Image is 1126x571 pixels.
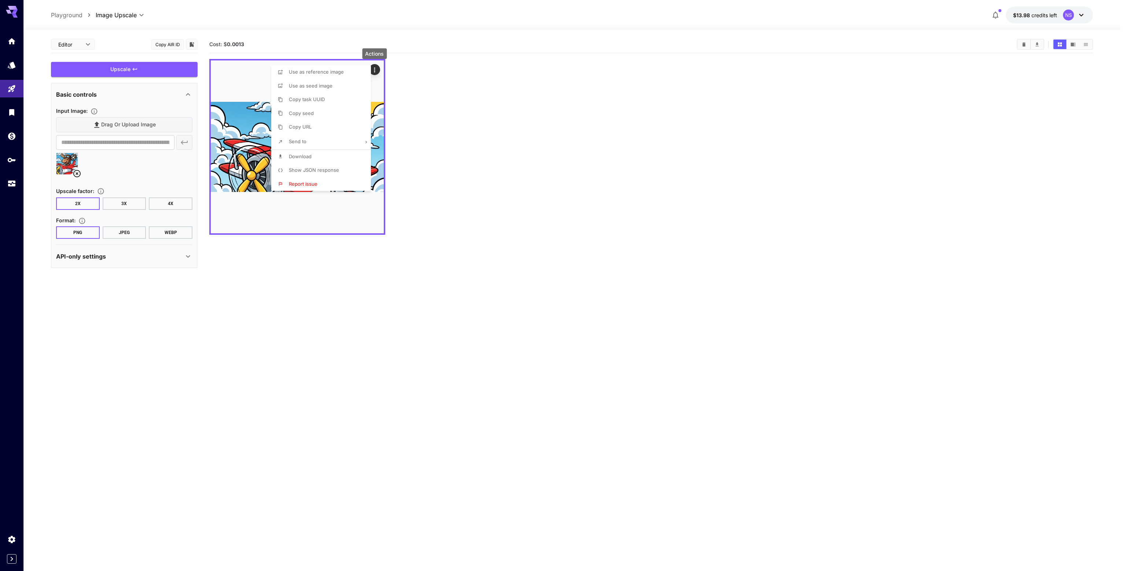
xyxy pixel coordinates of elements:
[289,153,312,159] span: Download
[362,48,387,59] div: Actions
[1089,536,1126,571] iframe: Chat Widget
[289,69,344,75] span: Use as reference image
[289,110,314,116] span: Copy seed
[289,83,332,89] span: Use as seed image
[289,124,312,130] span: Copy URL
[289,167,339,173] span: Show JSON response
[289,181,317,187] span: Report issue
[289,96,325,102] span: Copy task UUID
[289,138,306,144] span: Send to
